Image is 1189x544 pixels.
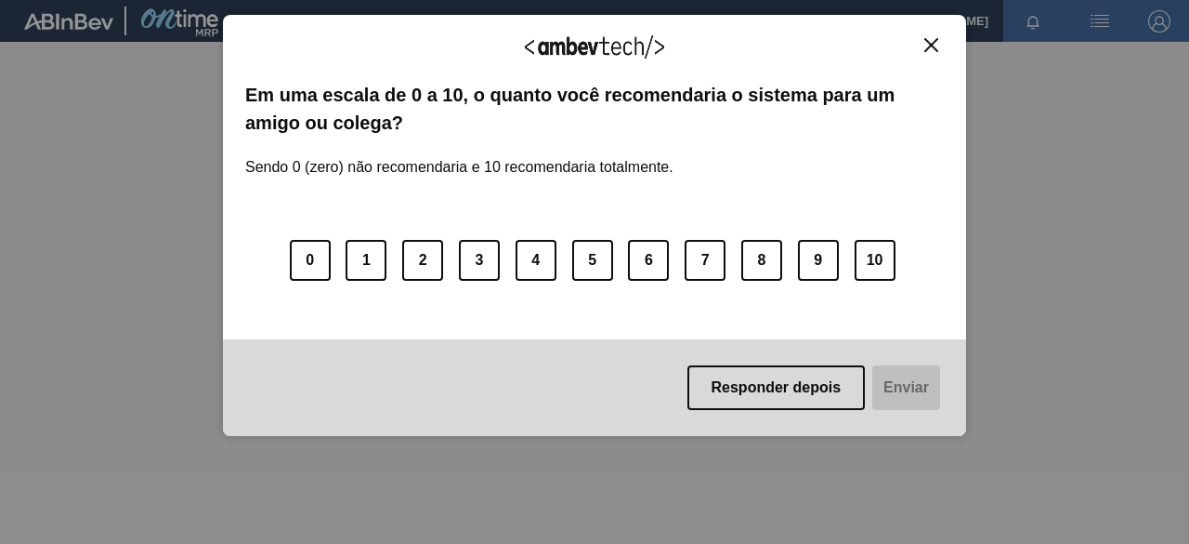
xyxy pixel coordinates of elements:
button: 5 [572,240,613,281]
button: 10 [855,240,895,281]
button: 6 [628,240,669,281]
img: Close [924,38,938,52]
button: 9 [798,240,839,281]
button: Responder depois [687,365,866,410]
button: 7 [685,240,725,281]
button: 4 [516,240,556,281]
button: 0 [290,240,331,281]
label: Sendo 0 (zero) não recomendaria e 10 recomendaria totalmente. [245,137,673,176]
button: 1 [346,240,386,281]
img: Logo Ambevtech [525,35,664,59]
button: 2 [402,240,443,281]
button: Close [919,37,944,53]
button: 3 [459,240,500,281]
label: Em uma escala de 0 a 10, o quanto você recomendaria o sistema para um amigo ou colega? [245,81,944,138]
button: 8 [741,240,782,281]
